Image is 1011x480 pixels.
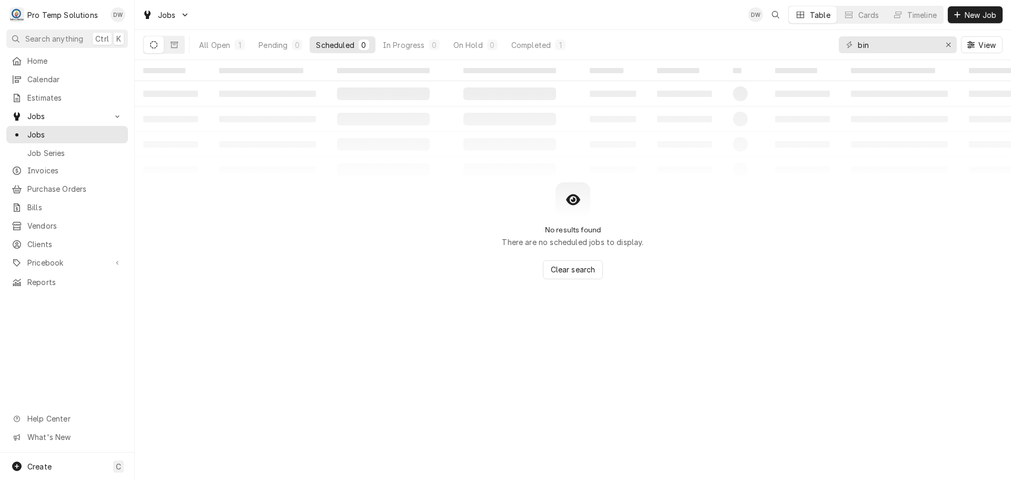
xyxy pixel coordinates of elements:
a: Go to Help Center [6,410,128,427]
span: Jobs [27,111,107,122]
span: Job Series [27,148,123,159]
a: Invoices [6,162,128,179]
span: ‌ [219,68,303,73]
button: Search anythingCtrlK [6,30,128,48]
div: Timeline [907,9,937,21]
span: Vendors [27,220,123,231]
a: Clients [6,236,128,253]
div: 0 [361,40,367,51]
a: Reports [6,273,128,291]
div: 0 [489,40,495,51]
button: Open search [767,6,784,23]
div: Scheduled [316,40,354,51]
div: 1 [557,40,563,51]
span: Estimates [27,92,123,103]
span: ‌ [775,68,817,73]
span: View [976,40,998,51]
table: Scheduled Jobs List Loading [135,60,1011,182]
span: Invoices [27,165,123,176]
div: Dana Williams's Avatar [748,7,763,22]
div: Completed [511,40,551,51]
span: Clients [27,239,123,250]
input: Keyword search [858,36,937,53]
span: Pricebook [27,257,107,268]
a: Home [6,52,128,70]
a: Job Series [6,144,128,162]
div: Pending [259,40,288,51]
a: Jobs [6,126,128,143]
div: DW [111,7,125,22]
div: All Open [199,40,230,51]
span: ‌ [733,68,741,73]
button: Erase input [940,36,957,53]
span: ‌ [143,68,185,73]
span: Jobs [158,9,176,21]
div: In Progress [383,40,425,51]
div: Pro Temp Solutions's Avatar [9,7,24,22]
a: Go to Pricebook [6,254,128,271]
span: Jobs [27,129,123,140]
span: Help Center [27,413,122,424]
h2: No results found [545,226,601,234]
span: ‌ [590,68,623,73]
span: Search anything [25,33,83,44]
span: ‌ [463,68,556,73]
span: K [116,33,121,44]
a: Vendors [6,217,128,234]
span: Calendar [27,74,123,85]
span: New Job [963,9,998,21]
p: There are no scheduled jobs to display. [502,237,643,248]
a: Go to Jobs [138,6,194,24]
div: On Hold [453,40,483,51]
span: Purchase Orders [27,183,123,194]
a: Estimates [6,89,128,106]
div: P [9,7,24,22]
div: 0 [431,40,438,51]
button: New Job [948,6,1003,23]
span: ‌ [657,68,699,73]
button: Clear search [543,260,603,279]
div: Cards [858,9,879,21]
span: Clear search [549,264,598,275]
span: Home [27,55,123,66]
div: Dana Williams's Avatar [111,7,125,22]
span: ‌ [337,68,430,73]
span: Ctrl [95,33,109,44]
span: Create [27,462,52,471]
a: Go to What's New [6,428,128,446]
span: ‌ [851,68,935,73]
button: View [961,36,1003,53]
div: Pro Temp Solutions [27,9,98,21]
span: Reports [27,277,123,288]
span: C [116,461,121,472]
a: Go to Jobs [6,107,128,125]
div: Table [810,9,830,21]
a: Bills [6,199,128,216]
span: Bills [27,202,123,213]
div: DW [748,7,763,22]
a: Calendar [6,71,128,88]
a: Purchase Orders [6,180,128,198]
span: What's New [27,432,122,443]
div: 1 [236,40,243,51]
div: 0 [294,40,300,51]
